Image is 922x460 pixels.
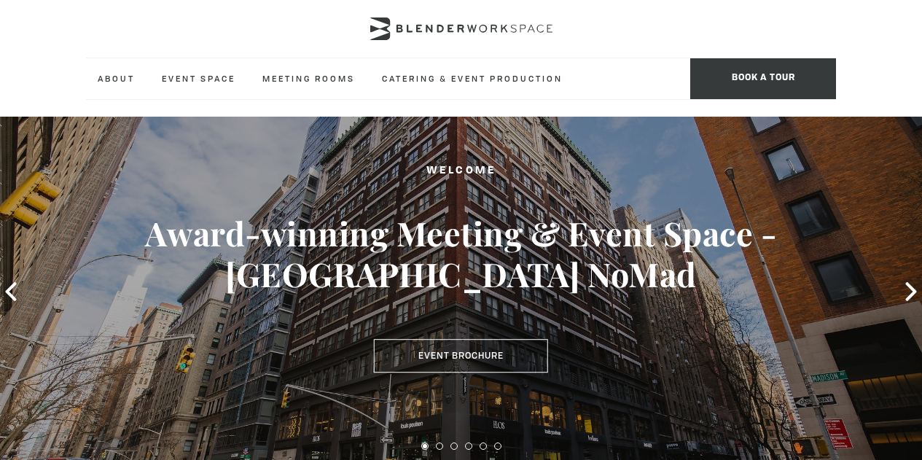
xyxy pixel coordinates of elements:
a: Event Brochure [374,339,548,373]
h2: Welcome [46,162,876,180]
a: Meeting Rooms [251,58,367,98]
h3: Award-winning Meeting & Event Space - [GEOGRAPHIC_DATA] NoMad [46,213,876,295]
span: Book a tour [690,58,836,99]
a: About [86,58,146,98]
a: Catering & Event Production [370,58,574,98]
a: Event Space [150,58,247,98]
